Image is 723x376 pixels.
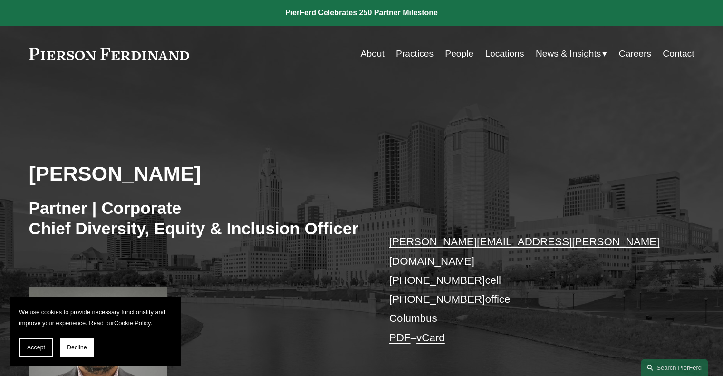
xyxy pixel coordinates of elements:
span: Accept [27,344,45,351]
span: News & Insights [536,46,601,62]
section: Cookie banner [10,297,181,366]
p: We use cookies to provide necessary functionality and improve your experience. Read our . [19,307,171,328]
a: Contact [663,45,694,63]
button: Accept [19,338,53,357]
a: Careers [619,45,651,63]
h2: [PERSON_NAME] [29,161,362,186]
a: folder dropdown [536,45,607,63]
a: PDF [389,332,411,344]
a: People [445,45,473,63]
a: vCard [416,332,445,344]
button: Decline [60,338,94,357]
p: cell office Columbus – [389,232,666,347]
a: Search this site [641,359,708,376]
a: [PERSON_NAME][EMAIL_ADDRESS][PERSON_NAME][DOMAIN_NAME] [389,236,660,267]
h3: Partner | Corporate Chief Diversity, Equity & Inclusion Officer [29,198,362,239]
a: Cookie Policy [114,319,151,327]
a: About [361,45,385,63]
a: [PHONE_NUMBER] [389,293,485,305]
span: Decline [67,344,87,351]
a: Practices [396,45,434,63]
a: Locations [485,45,524,63]
a: [PHONE_NUMBER] [389,274,485,286]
